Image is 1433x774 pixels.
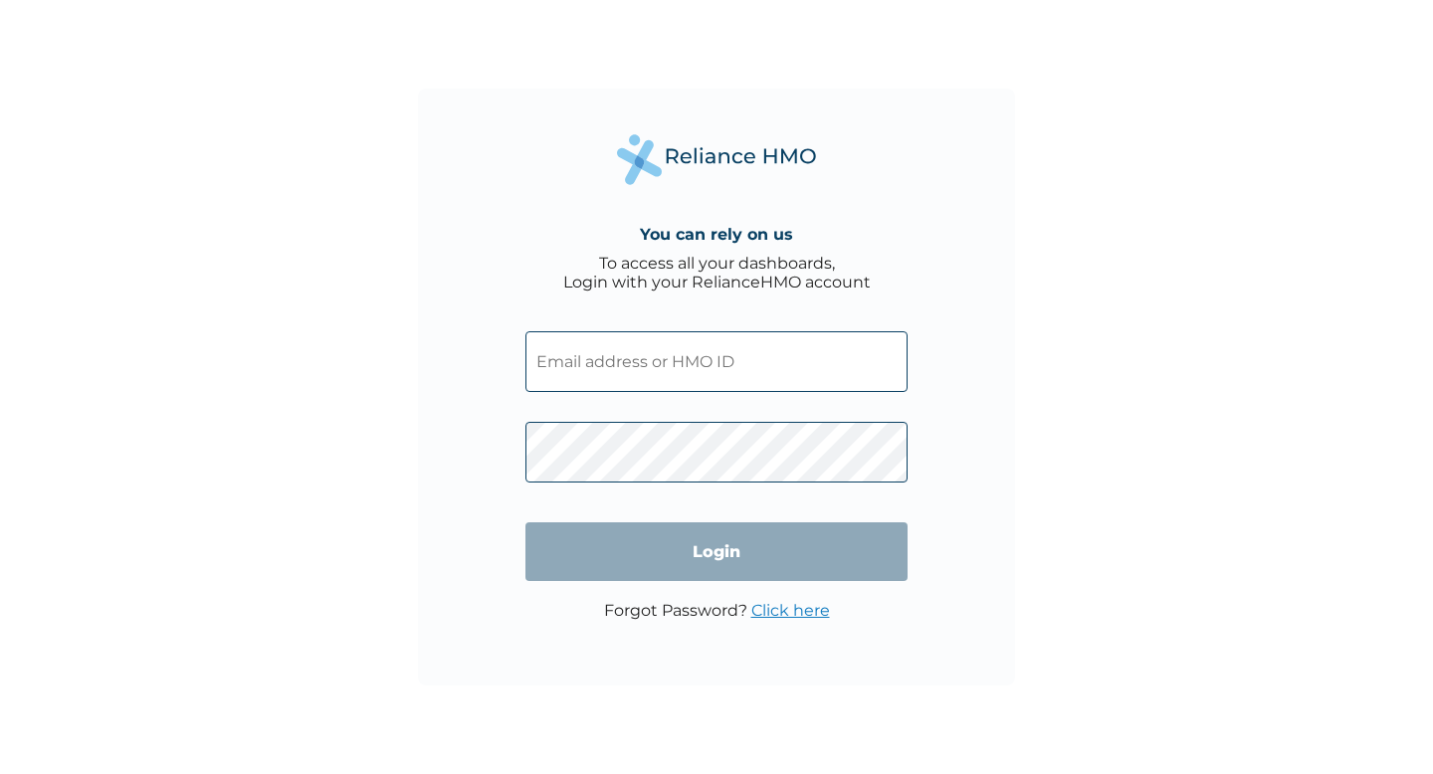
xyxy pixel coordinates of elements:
h4: You can rely on us [640,225,793,244]
img: Reliance Health's Logo [617,134,816,185]
a: Click here [751,601,830,620]
p: Forgot Password? [604,601,830,620]
div: To access all your dashboards, Login with your RelianceHMO account [563,254,871,291]
input: Email address or HMO ID [525,331,908,392]
input: Login [525,522,908,581]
